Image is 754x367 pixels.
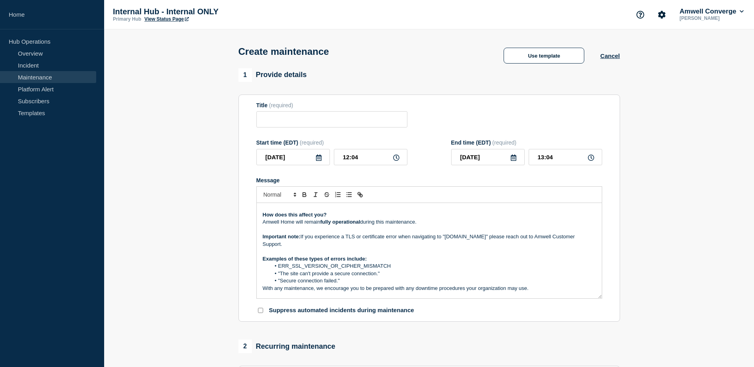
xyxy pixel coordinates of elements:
[451,139,602,146] div: End time (EDT)
[263,285,596,292] p: With any maintenance, we encourage you to be prepared with any downtime procedures your organizat...
[256,177,602,183] div: Message
[334,149,407,165] input: HH:MM
[256,139,407,146] div: Start time (EDT)
[632,6,649,23] button: Support
[238,340,335,353] div: Recurring maintenance
[320,219,360,225] strong: fully operational
[310,190,321,199] button: Toggle italic text
[269,307,414,314] p: Suppress automated incidents during maintenance
[263,212,327,218] strong: How does this affect you?
[238,46,329,57] h1: Create maintenance
[257,203,602,298] div: Message
[600,52,620,59] button: Cancel
[678,15,745,21] p: [PERSON_NAME]
[113,16,141,22] p: Primary Hub
[300,139,324,146] span: (required)
[270,277,596,284] li: "Secure connection failed."
[653,6,670,23] button: Account settings
[504,48,584,64] button: Use template
[451,149,525,165] input: YYYY-MM-DD
[263,256,367,262] strong: Examples of these types of errors include:
[256,111,407,127] input: Title
[260,190,299,199] span: Font size
[238,68,252,82] span: 1
[258,308,263,313] input: Suppress automated incidents during maintenance
[332,190,343,199] button: Toggle ordered list
[269,102,293,108] span: (required)
[263,233,596,248] p: If you experience a TLS or certificate error when navigating to "[DOMAIN_NAME]" please reach out ...
[263,218,596,226] p: Amwell Home will remain during this maintenance.
[343,190,355,199] button: Toggle bulleted list
[270,263,596,270] li: ERR_SSL_VERSION_OR_CIPHER_MISMATCH
[263,234,300,240] strong: Important note:
[256,149,330,165] input: YYYY-MM-DD
[256,102,407,108] div: Title
[492,139,517,146] span: (required)
[238,68,307,82] div: Provide details
[238,340,252,353] span: 2
[144,16,188,22] a: View Status Page
[113,7,272,16] p: Internal Hub - Internal ONLY
[529,149,602,165] input: HH:MM
[270,270,596,277] li: "The site can't provide a secure connection."
[678,8,745,15] button: Amwell Converge
[321,190,332,199] button: Toggle strikethrough text
[355,190,366,199] button: Toggle link
[299,190,310,199] button: Toggle bold text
